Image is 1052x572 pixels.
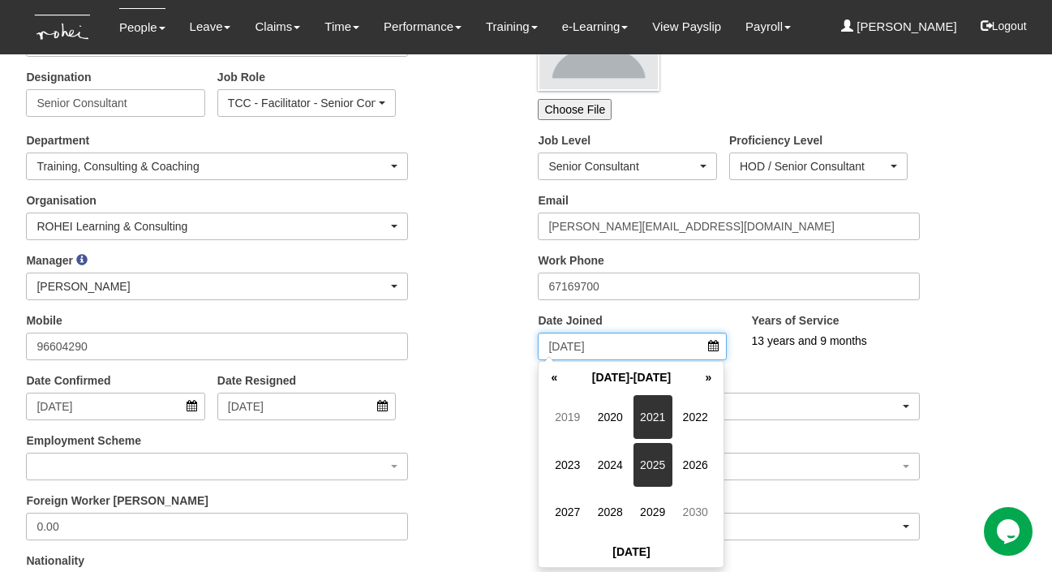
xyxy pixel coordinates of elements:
th: [DATE]-[DATE] [566,365,696,389]
a: Payroll [745,8,791,45]
a: Performance [384,8,462,45]
input: d/m/yyyy [538,333,727,360]
button: [GEOGRAPHIC_DATA] [538,513,920,540]
span: 2022 [676,395,715,439]
span: 2028 [590,490,629,534]
iframe: chat widget [984,507,1036,556]
label: Date Joined [538,312,602,329]
label: Foreign Worker [PERSON_NAME] [26,492,208,509]
label: Job Level [538,132,590,148]
a: Time [324,8,359,45]
button: [PERSON_NAME] [26,273,408,300]
button: HOD / Senior Consultant [729,153,908,180]
button: ROHEI Learning & Consulting [26,213,408,240]
th: » [696,365,720,389]
span: 2025 [633,443,672,487]
label: Proficiency Level [729,132,822,148]
a: [PERSON_NAME] [841,8,957,45]
span: 2026 [676,443,715,487]
label: Nationality [26,553,84,569]
span: 2019 [548,395,587,439]
label: Email [538,192,568,209]
label: Employment Scheme [26,432,141,449]
span: 2021 [633,395,672,439]
label: Years of Service [751,312,839,329]
label: Manager [26,252,73,269]
button: [DEMOGRAPHIC_DATA] Citizen [538,393,920,420]
label: Work Phone [538,252,603,269]
div: Training, Consulting & Coaching [36,158,388,174]
label: Designation [26,69,91,85]
label: Department [26,132,89,148]
span: 2023 [548,443,587,487]
button: Training, Consulting & Coaching [26,153,408,180]
a: Training [486,8,538,45]
button: Logout [969,6,1038,45]
span: 2027 [548,490,587,534]
span: 2029 [633,490,672,534]
th: [DATE] [542,540,720,564]
label: Date Confirmed [26,372,110,389]
label: Organisation [26,192,96,209]
input: Choose File [538,99,612,120]
input: d/m/yyyy [217,393,396,420]
label: Date Resigned [217,372,296,389]
a: View Payslip [652,8,721,45]
span: 2030 [676,490,715,534]
a: e-Learning [562,8,629,45]
div: HOD / Senior Consultant [740,158,887,174]
a: Claims [255,8,300,45]
div: TCC - Facilitator - Senior Consultant [228,95,376,111]
a: People [119,8,165,46]
div: 13 years and 9 months [751,333,983,349]
label: Job Role [217,69,265,85]
button: Senior Consultant [538,153,716,180]
button: TCC - Facilitator - Senior Consultant [217,89,396,117]
div: Senior Consultant [548,158,696,174]
span: 2020 [590,395,629,439]
span: 2024 [590,443,629,487]
th: « [542,365,566,389]
input: d/m/yyyy [26,393,204,420]
div: [PERSON_NAME] [36,278,388,295]
div: ROHEI Learning & Consulting [36,218,388,234]
a: Leave [190,8,231,45]
label: Mobile [26,312,62,329]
